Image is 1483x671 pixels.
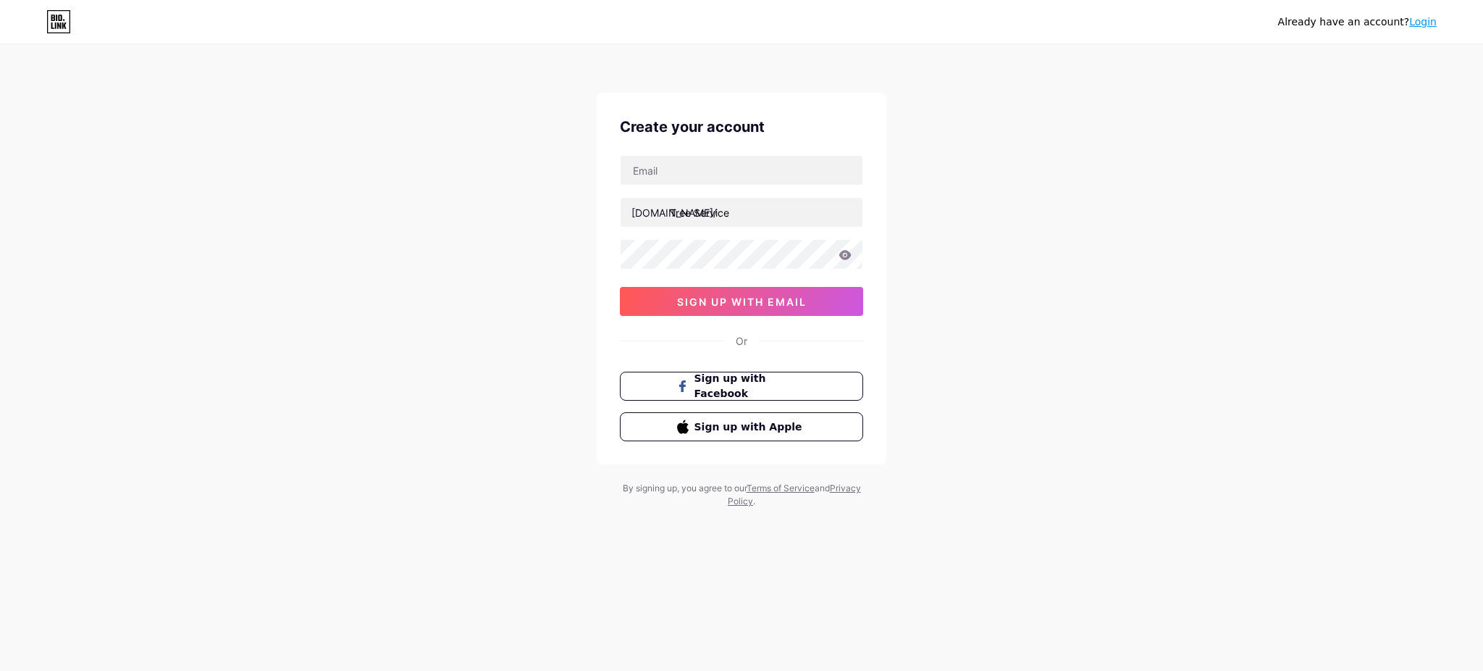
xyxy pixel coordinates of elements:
[1409,16,1437,28] a: Login
[621,198,862,227] input: username
[631,205,717,220] div: [DOMAIN_NAME]/
[694,371,807,401] span: Sign up with Facebook
[694,420,807,435] span: Sign up with Apple
[747,483,815,493] a: Terms of Service
[736,333,747,349] div: Or
[620,287,863,316] button: sign up with email
[621,156,862,185] input: Email
[620,372,863,401] button: Sign up with Facebook
[1278,14,1437,30] div: Already have an account?
[677,296,807,308] span: sign up with email
[620,412,863,441] button: Sign up with Apple
[620,116,863,138] div: Create your account
[618,482,865,508] div: By signing up, you agree to our and .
